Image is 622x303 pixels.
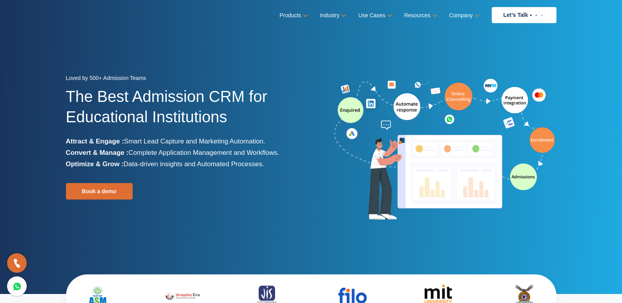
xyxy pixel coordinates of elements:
b: Convert & Manage : [66,149,129,156]
b: Optimize & Grow : [66,160,124,168]
span: Complete Application Management and Workflows. [128,149,279,156]
a: Book a demo [66,183,133,200]
a: Let’s Talk [492,7,556,23]
a: Company [449,10,478,21]
a: Industry [320,10,345,21]
b: Attract & Engage : [66,138,124,145]
h1: The Best Admission CRM for Educational Institutions [66,86,305,136]
a: Resources [404,10,436,21]
span: Data-driven insights and Automated Processes. [124,160,264,168]
img: admission-software-home-page-header [333,77,556,223]
a: Use Cases [358,10,390,21]
a: Products [279,10,306,21]
span: Smart Lead Capture and Marketing Automation. [124,138,265,145]
div: Loved by 500+ Admission Teams [66,73,305,86]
